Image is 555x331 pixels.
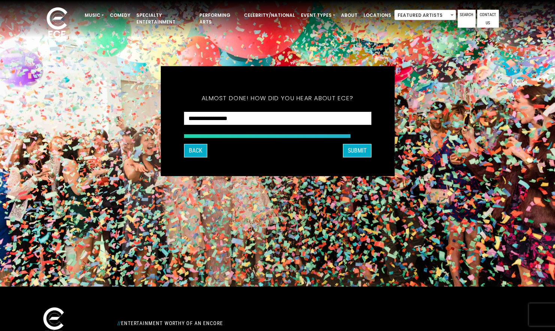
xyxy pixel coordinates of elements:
[184,144,207,157] button: Back
[113,317,360,329] div: Entertainment Worthy of an Encore
[82,9,107,22] a: Music
[184,111,371,125] select: How did you hear about ECE
[107,9,133,22] a: Comedy
[133,9,196,28] a: Specialty Entertainment
[196,9,241,28] a: Performing Arts
[298,9,338,22] a: Event Types
[241,9,298,22] a: Celebrity/National
[184,85,371,111] h5: Almost done! How did you hear about ECE?
[361,9,394,22] a: Locations
[343,144,371,157] button: SUBMIT
[395,10,456,21] span: Featured Artists
[38,5,76,42] img: ece_new_logo_whitev2-1.png
[394,10,456,20] span: Featured Artists
[477,10,499,28] a: Contact Us
[458,10,476,28] a: Search
[338,9,361,22] a: About
[117,320,121,326] span: //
